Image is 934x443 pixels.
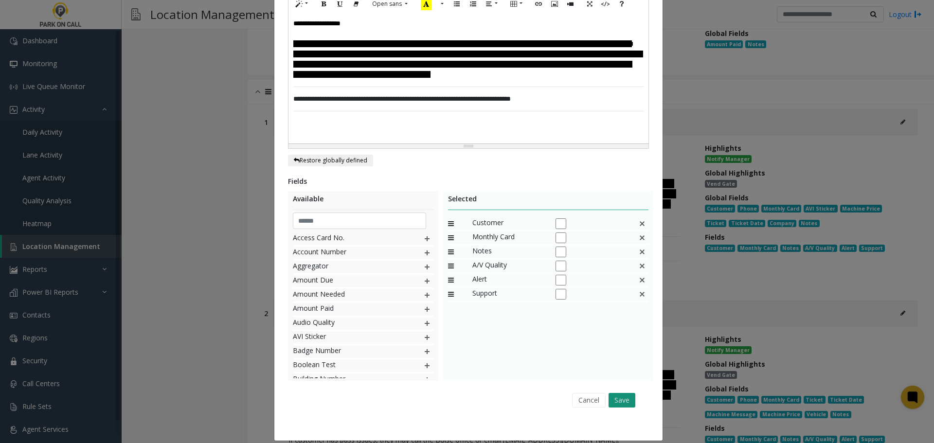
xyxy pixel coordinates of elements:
span: Boolean Test [293,359,403,372]
div: Resize [288,144,648,148]
button: Save [609,393,635,408]
span: Audio Quality [293,317,403,330]
span: Access Card No. [293,232,403,245]
img: This is a default field and cannot be deleted. [638,274,646,286]
img: false [638,217,646,230]
img: plusIcon.svg [423,345,431,358]
img: plusIcon.svg [423,275,431,287]
img: plusIcon.svg [423,232,431,245]
span: Badge Number [293,345,403,358]
span: Alert [472,274,545,286]
img: plusIcon.svg [423,331,431,344]
img: false [638,231,646,244]
img: plusIcon.svg [423,359,431,372]
button: Restore globally defined [288,155,373,166]
div: Fields [288,176,649,186]
img: plusIcon.svg [423,261,431,273]
img: plusIcon.svg [423,317,431,330]
img: plusIcon.svg [423,289,431,301]
span: Customer [472,217,545,230]
span: Support [472,288,545,301]
span: Monthly Card [472,231,545,244]
div: Available [293,194,433,210]
span: Account Number [293,247,403,259]
div: Selected [448,194,649,210]
img: plusIcon.svg [423,247,431,259]
img: This is a default field and cannot be deleted. [638,246,646,258]
span: Notes [472,246,545,258]
img: plusIcon.svg [423,373,431,386]
img: This is a default field and cannot be deleted. [638,260,646,272]
span: Aggregator [293,261,403,273]
span: Amount Needed [293,289,403,301]
img: This is a default field and cannot be deleted. [638,288,646,301]
span: A/V Quality [472,260,545,272]
span: Amount Paid [293,303,403,316]
button: Cancel [572,393,606,408]
span: Building Number [293,373,403,386]
span: AVI Sticker [293,331,403,344]
img: plusIcon.svg [423,303,431,316]
span: Amount Due [293,275,403,287]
